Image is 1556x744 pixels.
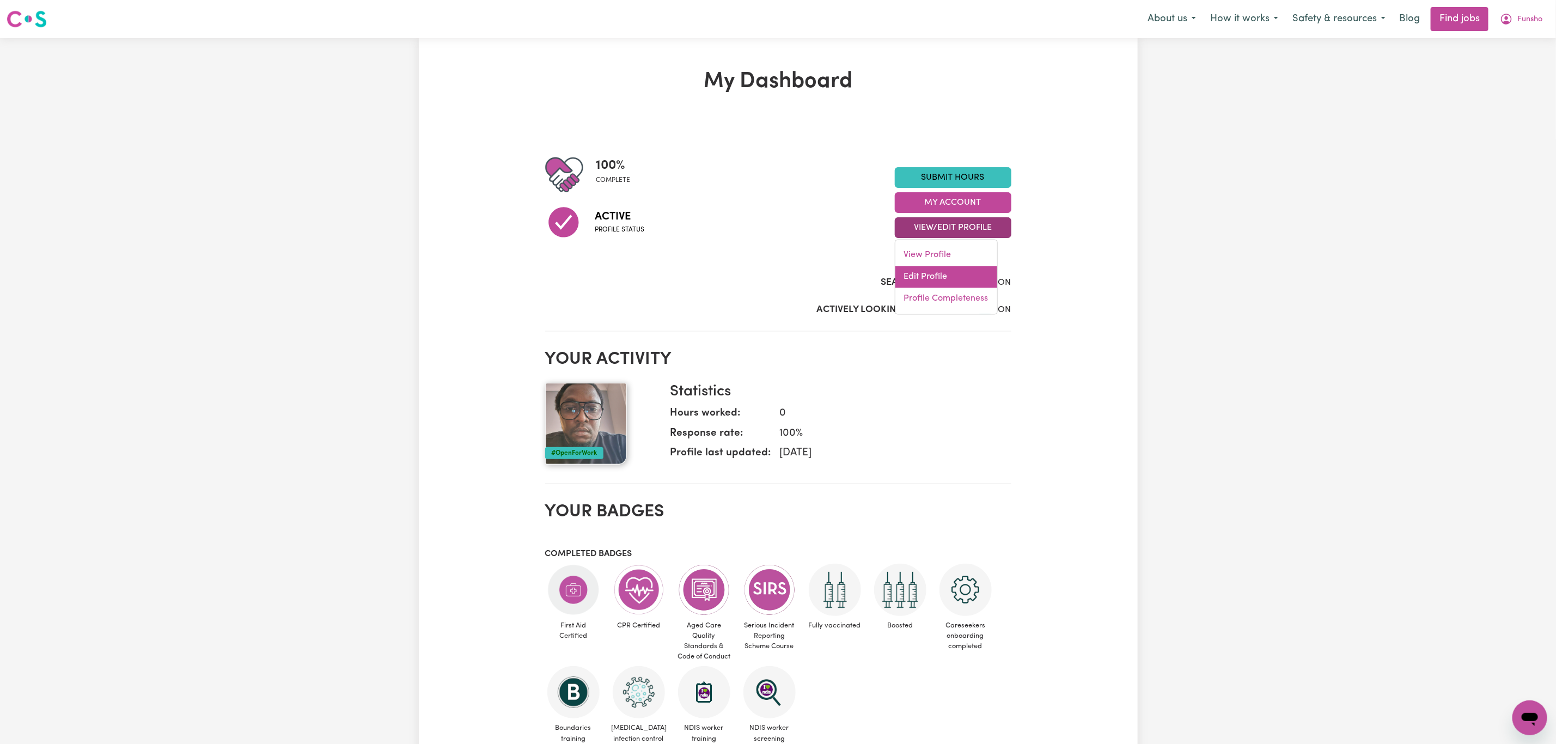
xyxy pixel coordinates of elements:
label: Actively Looking for Clients [817,303,963,317]
img: CS Academy: Careseekers Onboarding course completed [939,564,992,616]
label: Search Visibility [881,276,963,290]
dt: Hours worked: [670,406,771,426]
div: View/Edit Profile [895,240,998,315]
dd: 0 [771,406,1003,422]
a: Profile Completeness [895,288,997,310]
span: Funsho [1517,14,1542,26]
span: First Aid Certified [545,616,602,645]
a: View Profile [895,245,997,266]
h3: Completed badges [545,549,1011,559]
span: Careseekers onboarding completed [937,616,994,656]
button: My Account [895,192,1011,213]
img: Care and support worker has completed First Aid Certification [547,564,600,616]
img: Your profile picture [545,383,627,465]
img: Careseekers logo [7,9,47,29]
a: Edit Profile [895,266,997,288]
span: ON [998,278,1011,287]
dd: 100 % [771,426,1003,442]
img: Care and support worker has completed CPR Certification [613,564,665,616]
img: CS Academy: Boundaries in care and support work course completed [547,666,600,718]
h1: My Dashboard [545,69,1011,95]
h2: Your badges [545,502,1011,522]
span: 100 % [596,156,631,175]
a: Blog [1393,7,1426,31]
span: Serious Incident Reporting Scheme Course [741,616,798,656]
button: How it works [1203,8,1285,31]
img: CS Academy: COVID-19 Infection Control Training course completed [613,666,665,718]
dd: [DATE] [771,446,1003,461]
a: Submit Hours [895,167,1011,188]
img: NDIS Worker Screening Verified [743,666,796,718]
img: CS Academy: Introduction to NDIS Worker Training course completed [678,666,730,718]
a: Careseekers logo [7,7,47,32]
span: Active [595,209,645,225]
img: Care and support worker has received booster dose of COVID-19 vaccination [874,564,926,616]
button: My Account [1493,8,1549,31]
a: Find jobs [1431,7,1488,31]
dt: Response rate: [670,426,771,446]
span: Fully vaccinated [807,616,863,635]
span: complete [596,175,631,185]
img: CS Academy: Serious Incident Reporting Scheme course completed [743,564,796,616]
img: Care and support worker has received 2 doses of COVID-19 vaccine [809,564,861,616]
span: CPR Certified [611,616,667,635]
span: Aged Care Quality Standards & Code of Conduct [676,616,733,667]
button: View/Edit Profile [895,217,1011,238]
iframe: Button to launch messaging window, conversation in progress [1512,700,1547,735]
span: Boosted [872,616,929,635]
span: Profile status [595,225,645,235]
dt: Profile last updated: [670,446,771,466]
button: About us [1140,8,1203,31]
h2: Your activity [545,349,1011,370]
img: CS Academy: Aged Care Quality Standards & Code of Conduct course completed [678,564,730,616]
span: ON [998,306,1011,314]
h3: Statistics [670,383,1003,401]
button: Safety & resources [1285,8,1393,31]
div: Profile completeness: 100% [596,156,639,194]
div: #OpenForWork [545,447,603,459]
